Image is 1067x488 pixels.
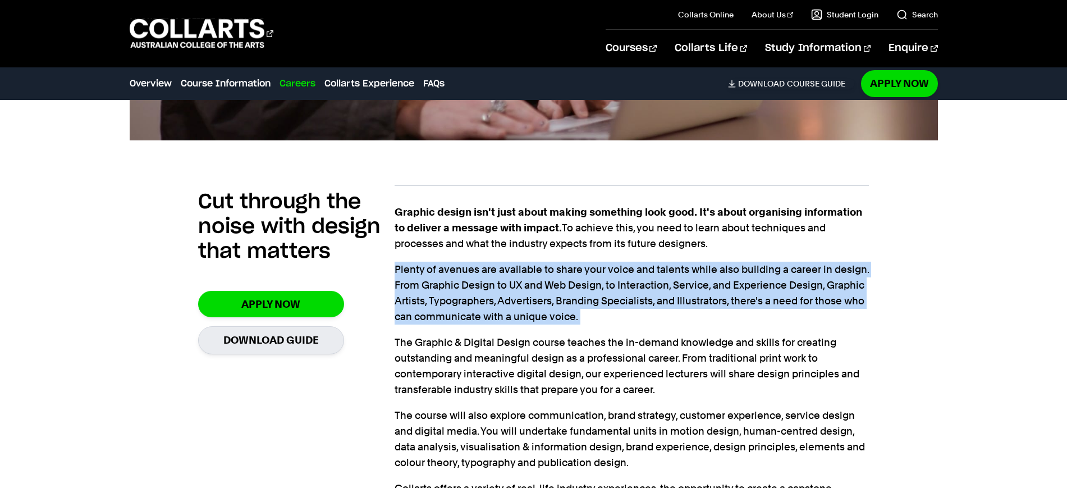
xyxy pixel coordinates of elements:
strong: Graphic design isn't just about making something look good. It's about organising information to ... [395,206,862,234]
a: Courses [606,30,657,67]
a: Enquire [889,30,937,67]
a: About Us [752,9,793,20]
a: Collarts Online [678,9,734,20]
a: Apply Now [861,70,938,97]
a: Download Guide [198,326,344,354]
a: Study Information [765,30,871,67]
a: Collarts Life [675,30,747,67]
a: DownloadCourse Guide [728,79,854,89]
p: Plenty of avenues are available to share your voice and talents while also building a career in d... [395,262,869,325]
a: Student Login [811,9,878,20]
a: Apply Now [198,291,344,317]
p: The Graphic & Digital Design course teaches the in-demand knowledge and skills for creating outst... [395,335,869,398]
span: Download [738,79,785,89]
a: Careers [280,77,315,90]
p: The course will also explore communication, brand strategy, customer experience, service design a... [395,408,869,471]
p: To achieve this, you need to learn about techniques and processes and what the industry expects f... [395,204,869,252]
h2: Cut through the noise with design that matters [198,190,395,264]
a: FAQs [423,77,445,90]
a: Course Information [181,77,271,90]
a: Collarts Experience [324,77,414,90]
a: Search [896,9,938,20]
div: Go to homepage [130,17,273,49]
a: Overview [130,77,172,90]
